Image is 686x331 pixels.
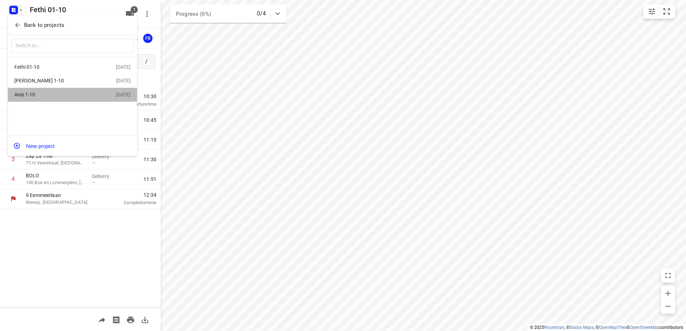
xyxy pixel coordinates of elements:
div: [PERSON_NAME] 1-10 [14,78,97,83]
div: Fethi 01-10 [14,64,97,70]
input: Switch to... [11,39,134,53]
div: Anis 1-10[DATE] [8,88,137,102]
div: [DATE] [116,92,131,97]
p: Back to projects [24,21,64,29]
div: Anis 1-10 [14,92,97,97]
div: Fethi 01-10[DATE] [8,60,137,74]
div: [DATE] [116,64,131,70]
button: Back to projects [11,19,134,31]
div: [PERSON_NAME] 1-10[DATE] [8,74,137,88]
div: [DATE] [116,78,131,83]
button: New project [8,139,137,153]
